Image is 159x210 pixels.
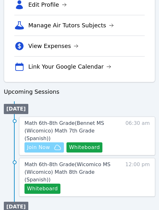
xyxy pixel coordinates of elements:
[125,119,150,152] span: 06:30 am
[4,87,155,96] h3: Upcoming Sessions
[24,161,110,183] span: Math 6th-8th Grade ( Wicomico MS (Wicomico) Math 8th Grade (Spanish) )
[24,120,104,141] span: Math 6th-8th Grade ( Bennet MS (Wicomico) Math 7th Grade (Spanish) )
[24,119,119,142] a: Math 6th-8th Grade(Bennet MS (Wicomico) Math 7th Grade (Spanish))
[4,104,28,114] li: [DATE]
[28,0,67,9] a: Edit Profile
[28,21,114,30] a: Manage Air Tutors Subjects
[24,184,60,194] button: Whiteboard
[66,142,102,152] button: Whiteboard
[125,161,150,194] span: 12:00 pm
[28,62,111,71] a: Link Your Google Calendar
[24,161,119,184] a: Math 6th-8th Grade(Wicomico MS (Wicomico) Math 8th Grade (Spanish))
[27,144,50,151] span: Join Now
[24,142,64,152] button: Join Now
[28,42,79,51] a: View Expenses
